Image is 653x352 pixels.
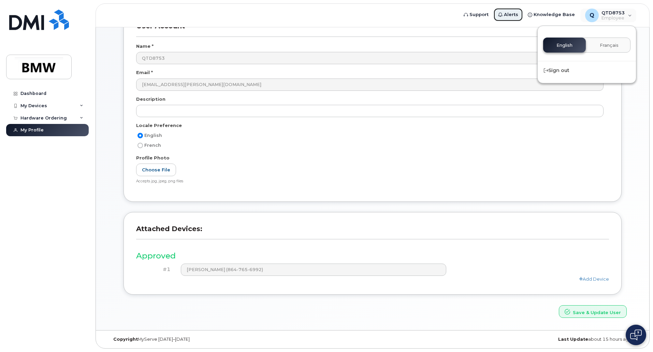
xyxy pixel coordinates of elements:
strong: Copyright [113,337,138,342]
a: Support [459,8,493,22]
label: Description [136,96,165,102]
span: Alerts [504,11,518,18]
input: English [137,133,143,138]
div: Accepts jpg, jpeg, png files [136,179,604,184]
button: Save & Update User [559,305,627,318]
a: Add Device [579,276,609,282]
h3: Attached Devices: [136,225,609,239]
span: QTD8753 [601,10,625,15]
span: Q [590,11,594,19]
div: MyServe [DATE]–[DATE] [108,337,285,342]
a: Alerts [493,8,523,22]
label: Email * [136,69,153,76]
div: Sign out [538,64,636,77]
h3: Approved [136,252,609,260]
h4: #1 [141,267,171,272]
input: French [137,143,143,148]
label: Choose File [136,164,176,176]
label: Profile Photo [136,155,170,161]
span: Français [600,43,619,48]
a: Knowledge Base [523,8,580,22]
div: QTD8753 [580,9,637,22]
label: Name * [136,43,154,50]
strong: Last Update [558,337,588,342]
span: Employee [601,15,625,21]
span: Knowledge Base [534,11,575,18]
img: Open chat [630,329,642,340]
label: Locale Preference [136,122,182,129]
span: French [144,143,161,148]
div: about 15 hours ago [461,337,637,342]
span: English [144,133,162,138]
span: Support [469,11,489,18]
h3: User Account [136,22,609,37]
